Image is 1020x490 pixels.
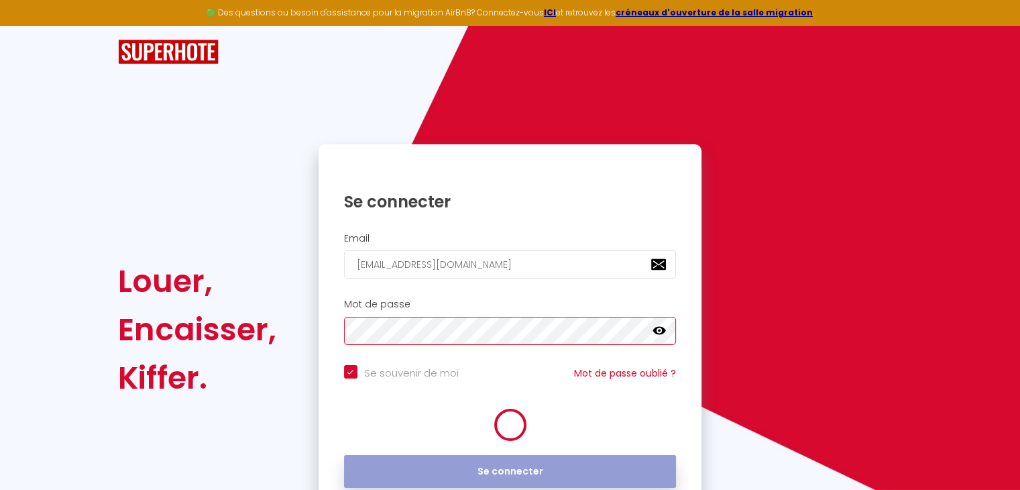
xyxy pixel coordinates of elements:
[118,40,219,64] img: SuperHote logo
[11,5,51,46] button: Ouvrir le widget de chat LiveChat
[118,354,276,402] div: Kiffer.
[344,250,677,279] input: Ton Email
[118,257,276,305] div: Louer,
[574,366,676,380] a: Mot de passe oublié ?
[118,305,276,354] div: Encaisser,
[344,299,677,310] h2: Mot de passe
[616,7,813,18] a: créneaux d'ouverture de la salle migration
[344,233,677,244] h2: Email
[544,7,556,18] a: ICI
[344,455,677,489] button: Se connecter
[344,191,677,212] h1: Se connecter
